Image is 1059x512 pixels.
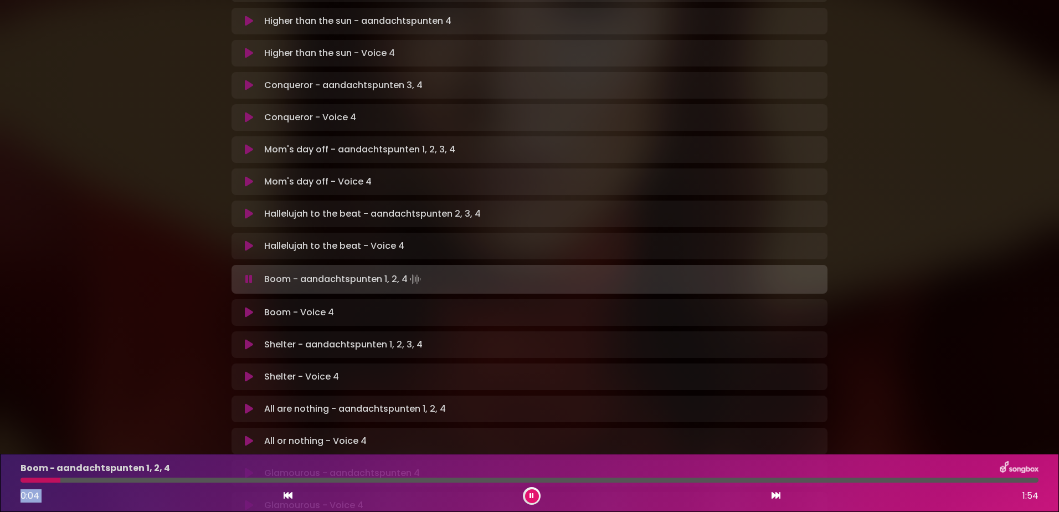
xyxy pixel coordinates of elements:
[264,338,423,351] p: Shelter - aandachtspunten 1, 2, 3, 4
[1000,461,1039,475] img: songbox-logo-white.png
[1022,489,1039,503] span: 1:54
[264,175,372,188] p: Mom's day off - Voice 4
[264,306,334,319] p: Boom - Voice 4
[264,434,367,448] p: All or nothing - Voice 4
[264,47,395,60] p: Higher than the sun - Voice 4
[20,462,170,475] p: Boom - aandachtspunten 1, 2, 4
[408,272,423,287] img: waveform4.gif
[264,402,446,416] p: All are nothing - aandachtspunten 1, 2, 4
[264,370,339,383] p: Shelter - Voice 4
[264,207,481,221] p: Hallelujah to the beat - aandachtspunten 2, 3, 4
[264,79,423,92] p: Conqueror - aandachtspunten 3, 4
[264,14,451,28] p: Higher than the sun - aandachtspunten 4
[264,239,404,253] p: Hallelujah to the beat - Voice 4
[264,111,356,124] p: Conqueror - Voice 4
[20,489,39,502] span: 0:04
[264,272,423,287] p: Boom - aandachtspunten 1, 2, 4
[264,143,455,156] p: Mom's day off - aandachtspunten 1, 2, 3, 4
